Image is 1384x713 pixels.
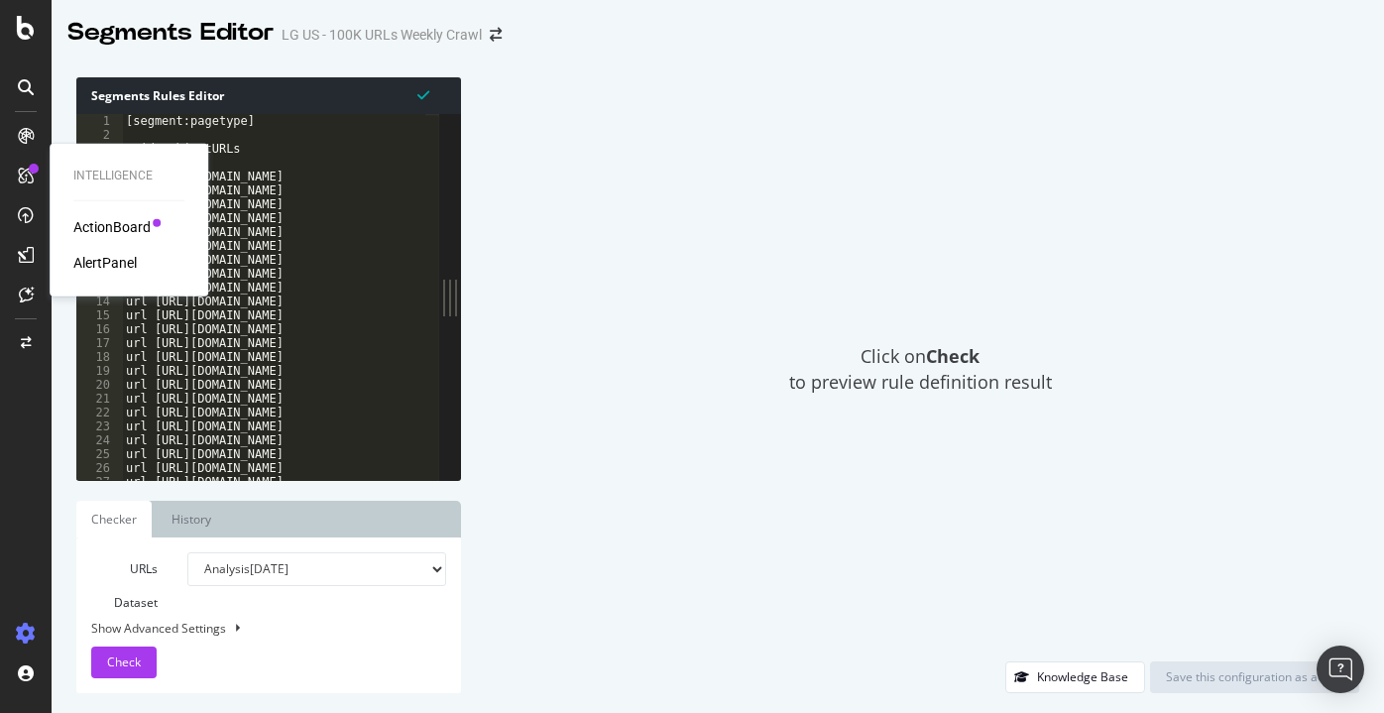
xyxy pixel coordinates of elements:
[76,461,123,475] div: 26
[76,552,173,620] label: URLs Dataset
[1166,668,1343,685] div: Save this configuration as active
[76,350,123,364] div: 18
[1005,668,1145,685] a: Knowledge Base
[1150,661,1359,693] button: Save this configuration as active
[1005,661,1145,693] button: Knowledge Base
[1037,668,1128,685] div: Knowledge Base
[926,344,980,368] strong: Check
[91,647,157,678] button: Check
[76,308,123,322] div: 15
[76,295,123,308] div: 14
[76,392,123,406] div: 21
[73,217,151,237] a: ActionBoard
[417,85,429,104] span: Syntax is valid
[76,142,123,156] div: 3
[282,25,482,45] div: LG US - 100K URLs Weekly Crawl
[76,475,123,489] div: 27
[107,654,141,670] span: Check
[76,378,123,392] div: 20
[76,77,461,114] div: Segments Rules Editor
[76,364,123,378] div: 19
[76,447,123,461] div: 25
[490,28,502,42] div: arrow-right-arrow-left
[76,620,431,637] div: Show Advanced Settings
[76,433,123,447] div: 24
[157,501,226,537] a: History
[76,419,123,433] div: 23
[67,16,274,50] div: Segments Editor
[76,322,123,336] div: 16
[73,168,184,184] div: Intelligence
[76,114,123,128] div: 1
[76,128,123,142] div: 2
[76,501,152,537] a: Checker
[73,253,137,273] a: AlertPanel
[1317,646,1364,693] div: Open Intercom Messenger
[76,336,123,350] div: 17
[76,406,123,419] div: 22
[789,344,1052,395] span: Click on to preview rule definition result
